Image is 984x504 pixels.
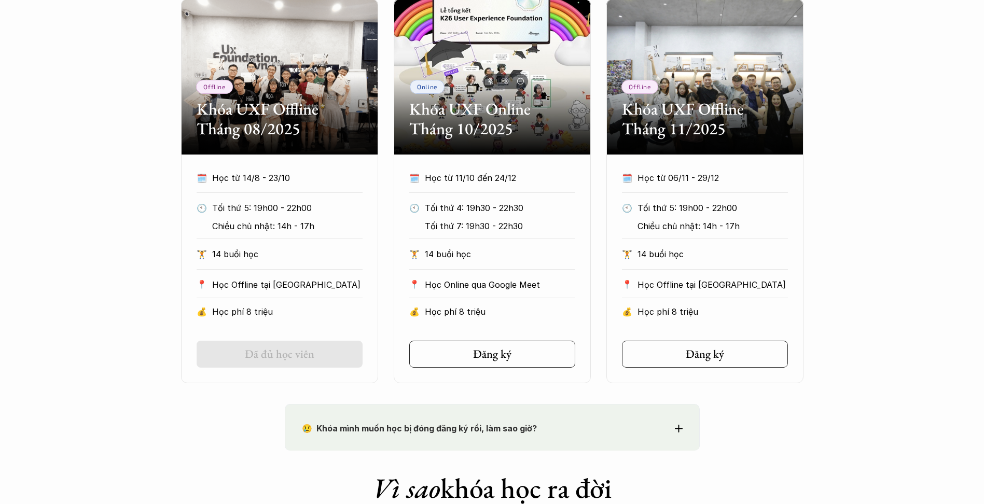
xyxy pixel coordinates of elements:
[197,279,207,289] p: 📍
[425,246,575,262] p: 14 buổi học
[622,200,632,216] p: 🕙
[637,170,788,186] p: Học từ 06/11 - 29/12
[197,170,207,186] p: 🗓️
[629,83,650,90] p: Offline
[425,277,575,292] p: Học Online qua Google Meet
[622,304,632,319] p: 💰
[686,347,724,361] h5: Đăng ký
[409,99,575,139] h2: Khóa UXF Online Tháng 10/2025
[212,200,357,216] p: Tối thứ 5: 19h00 - 22h00
[409,279,420,289] p: 📍
[637,200,782,216] p: Tối thứ 5: 19h00 - 22h00
[637,304,788,319] p: Học phí 8 triệu
[409,170,420,186] p: 🗓️
[203,83,225,90] p: Offline
[409,341,575,368] a: Đăng ký
[197,200,207,216] p: 🕙
[473,347,511,361] h5: Đăng ký
[197,246,207,262] p: 🏋️
[212,218,357,234] p: Chiều chủ nhật: 14h - 17h
[622,99,788,139] h2: Khóa UXF Offline Tháng 11/2025
[425,170,575,186] p: Học từ 11/10 đến 24/12
[417,83,437,90] p: Online
[637,246,788,262] p: 14 buổi học
[409,200,420,216] p: 🕙
[425,218,570,234] p: Tối thứ 7: 19h30 - 22h30
[637,218,782,234] p: Chiều chủ nhật: 14h - 17h
[622,170,632,186] p: 🗓️
[212,277,363,292] p: Học Offline tại [GEOGRAPHIC_DATA]
[409,246,420,262] p: 🏋️
[637,277,788,292] p: Học Offline tại [GEOGRAPHIC_DATA]
[425,200,570,216] p: Tối thứ 4: 19h30 - 22h30
[245,347,314,361] h5: Đã đủ học viên
[622,279,632,289] p: 📍
[409,304,420,319] p: 💰
[425,304,575,319] p: Học phí 8 triệu
[197,99,363,139] h2: Khóa UXF Offline Tháng 08/2025
[302,423,537,433] strong: 😢 Khóa mình muốn học bị đóng đăng ký rồi, làm sao giờ?
[622,341,788,368] a: Đăng ký
[622,246,632,262] p: 🏋️
[212,304,363,319] p: Học phí 8 triệu
[212,246,363,262] p: 14 buổi học
[212,170,363,186] p: Học từ 14/8 - 23/10
[197,304,207,319] p: 💰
